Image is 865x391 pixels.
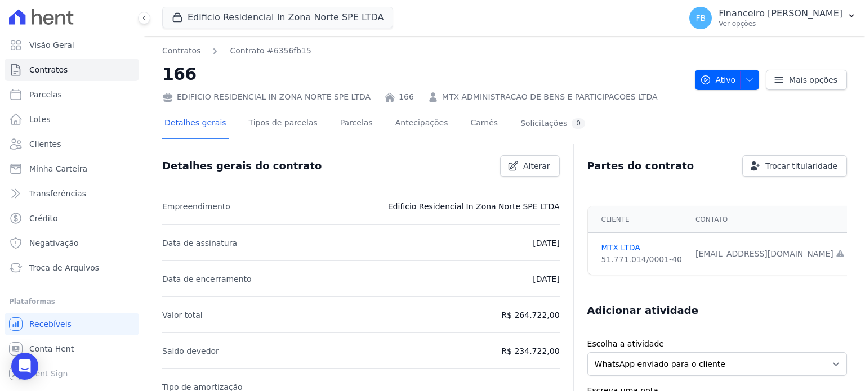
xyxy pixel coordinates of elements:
a: Conta Hent [5,338,139,360]
span: Recebíveis [29,318,72,330]
th: Cliente [588,206,689,233]
label: Escolha a atividade [587,338,847,350]
nav: Breadcrumb [162,45,311,57]
span: Alterar [523,160,550,172]
h2: 166 [162,61,686,87]
a: Alterar [500,155,560,177]
p: Valor total [162,308,203,322]
a: Contrato #6356fb15 [230,45,311,57]
a: MTX LTDA [601,242,682,254]
a: Clientes [5,133,139,155]
p: Empreendimento [162,200,230,213]
span: Mais opções [789,74,837,86]
nav: Breadcrumb [162,45,686,57]
p: Data de encerramento [162,272,252,286]
span: Visão Geral [29,39,74,51]
span: Minha Carteira [29,163,87,174]
p: Edificio Residencial In Zona Norte SPE LTDA [388,200,560,213]
a: 166 [399,91,414,103]
a: Contratos [5,59,139,81]
p: R$ 234.722,00 [501,344,559,358]
a: Visão Geral [5,34,139,56]
a: Troca de Arquivos [5,257,139,279]
p: Saldo devedor [162,344,219,358]
th: Contato [689,206,851,233]
span: Clientes [29,138,61,150]
span: Contratos [29,64,68,75]
div: Solicitações [520,118,585,129]
span: Troca de Arquivos [29,262,99,273]
div: Open Intercom Messenger [11,353,38,380]
div: EDIFICIO RESIDENCIAL IN ZONA NORTE SPE LTDA [162,91,371,103]
p: Financeiro [PERSON_NAME] [719,8,842,19]
div: 51.771.014/0001-40 [601,254,682,266]
a: Detalhes gerais [162,109,229,139]
button: Edificio Residencial In Zona Norte SPE LTDA [162,7,393,28]
a: Antecipações [393,109,451,139]
a: Contratos [162,45,200,57]
div: Plataformas [9,295,135,308]
span: Parcelas [29,89,62,100]
span: Trocar titularidade [765,160,837,172]
p: Data de assinatura [162,236,237,250]
button: FB Financeiro [PERSON_NAME] Ver opções [680,2,865,34]
div: 0 [572,118,585,129]
a: Mais opções [766,70,847,90]
a: Transferências [5,182,139,205]
a: Negativação [5,232,139,254]
p: [DATE] [533,272,559,286]
span: Crédito [29,213,58,224]
a: MTX ADMINISTRACAO DE BENS E PARTICIPACOES LTDA [442,91,658,103]
a: Trocar titularidade [742,155,847,177]
h3: Partes do contrato [587,159,694,173]
span: Negativação [29,237,79,249]
a: Parcelas [338,109,375,139]
span: Transferências [29,188,86,199]
h3: Adicionar atividade [587,304,698,317]
span: Lotes [29,114,51,125]
a: Carnês [468,109,500,139]
p: R$ 264.722,00 [501,308,559,322]
a: Lotes [5,108,139,131]
p: Ver opções [719,19,842,28]
a: Parcelas [5,83,139,106]
a: Minha Carteira [5,158,139,180]
span: FB [695,14,706,22]
h3: Detalhes gerais do contrato [162,159,322,173]
p: [DATE] [533,236,559,250]
div: [EMAIL_ADDRESS][DOMAIN_NAME] [695,248,845,260]
span: Conta Hent [29,343,74,354]
a: Crédito [5,207,139,230]
a: Solicitações0 [518,109,587,139]
button: Ativo [695,70,760,90]
a: Tipos de parcelas [247,109,320,139]
a: Recebíveis [5,313,139,335]
span: Ativo [700,70,736,90]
